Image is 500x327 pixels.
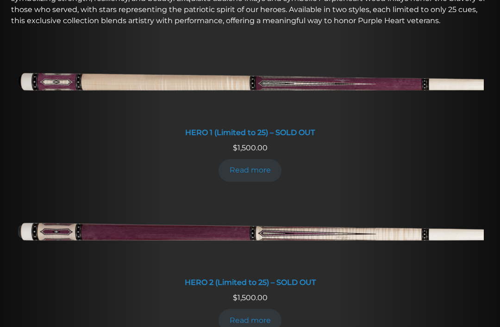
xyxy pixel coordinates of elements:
[16,128,484,137] div: HERO 1 (Limited to 25) – SOLD OUT
[233,293,237,302] span: $
[219,159,281,182] a: Read more about “HERO 1 (Limited to 25) - SOLD OUT”
[16,195,484,292] a: HERO 2 (Limited to 25) - SOLD OUT HERO 2 (Limited to 25) – SOLD OUT
[233,143,268,152] span: 1,500.00
[233,143,237,152] span: $
[16,45,484,142] a: HERO 1 (Limited to 25) - SOLD OUT HERO 1 (Limited to 25) – SOLD OUT
[16,195,484,272] img: HERO 2 (Limited to 25) - SOLD OUT
[16,45,484,123] img: HERO 1 (Limited to 25) - SOLD OUT
[233,293,268,302] span: 1,500.00
[16,278,484,287] div: HERO 2 (Limited to 25) – SOLD OUT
